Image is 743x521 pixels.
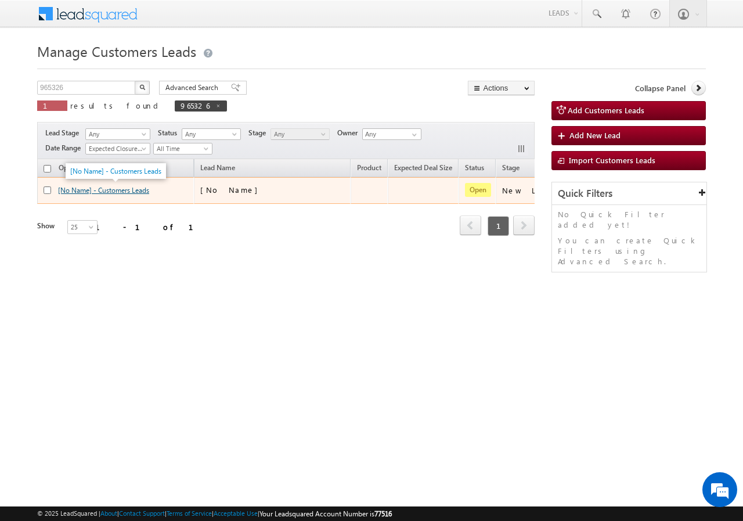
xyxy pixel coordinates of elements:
span: prev [460,215,481,235]
div: 1 - 1 of 1 [95,220,207,233]
span: Any [182,129,237,139]
a: [No Name] - Customers Leads [58,186,149,195]
span: Your Leadsquared Account Number is [259,509,392,518]
span: Import Customers Leads [569,155,655,165]
span: All Time [154,143,209,154]
div: New Lead [502,185,560,196]
a: Any [85,128,150,140]
input: Check all records [44,165,51,173]
span: Manage Customers Leads [37,42,196,60]
span: Status [158,128,182,138]
span: Expected Deal Size [394,163,452,172]
span: Any [271,129,326,139]
a: Contact Support [119,509,165,517]
div: Quick Filters [552,182,706,205]
textarea: Type your message and hit 'Enter' [15,107,212,348]
a: Acceptable Use [214,509,258,517]
div: Show [37,221,58,231]
a: About [100,509,117,517]
span: Any [86,129,146,139]
span: next [513,215,535,235]
span: Open [465,183,491,197]
em: Start Chat [158,358,211,373]
span: Collapse Panel [635,83,686,94]
span: Lead Name [194,161,241,177]
span: Product [357,163,381,172]
a: 25 [67,220,98,234]
a: Any [270,128,330,140]
span: Opportunity Name [59,163,117,172]
button: Actions [468,81,535,95]
span: Add New Lead [569,130,621,140]
span: 1 [43,100,62,110]
a: All Time [153,143,212,154]
span: [No Name] [200,185,264,195]
a: Expected Closure Date [85,143,150,154]
span: Date Range [45,143,85,153]
span: results found [70,100,163,110]
a: next [513,217,535,235]
div: Minimize live chat window [190,6,218,34]
span: 77516 [374,509,392,518]
span: Stage [502,163,520,172]
span: 965326 [181,100,210,110]
span: Add Customers Leads [568,105,644,115]
a: Status [459,161,490,177]
p: You can create Quick Filters using Advanced Search. [558,235,701,267]
a: Terms of Service [167,509,212,517]
input: Type to Search [362,128,421,140]
a: [No Name] - Customers Leads [70,167,161,175]
a: Expected Deal Size [388,161,458,177]
span: Advanced Search [165,82,222,93]
span: Owner [337,128,362,138]
a: Stage [496,161,525,177]
span: 1 [488,216,509,236]
p: No Quick Filter added yet! [558,209,701,230]
img: Search [139,84,145,90]
span: Expected Closure Date [86,143,146,154]
span: © 2025 LeadSquared | | | | | [37,508,392,519]
a: Show All Items [406,129,420,141]
img: d_60004797649_company_0_60004797649 [20,61,49,76]
div: Chat with us now [60,61,195,76]
a: prev [460,217,481,235]
span: Stage [248,128,270,138]
a: Any [182,128,241,140]
span: Lead Stage [45,128,84,138]
a: Opportunity Name [53,161,122,177]
span: 25 [68,222,99,232]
